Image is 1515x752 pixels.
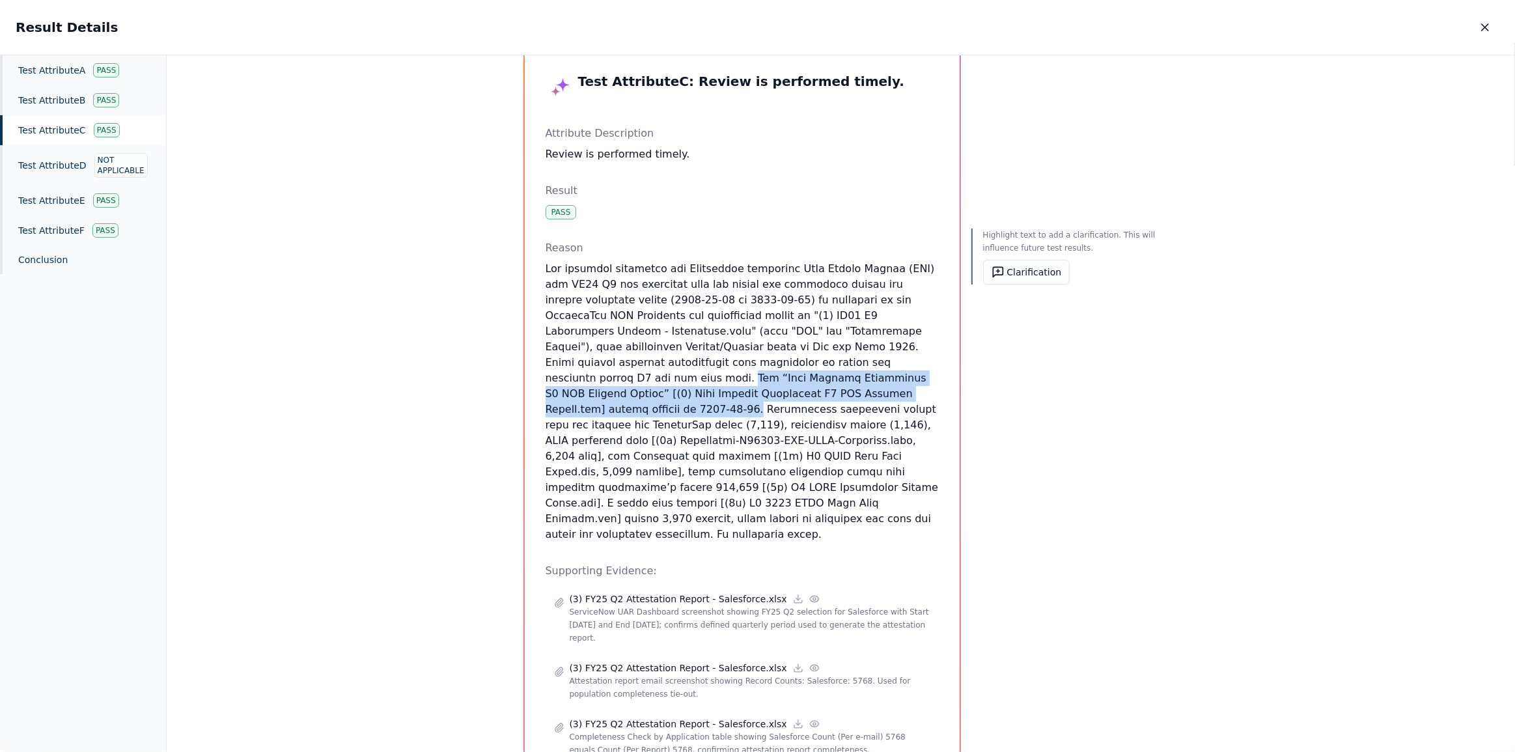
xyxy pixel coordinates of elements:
p: (3) FY25 Q2 Attestation Report - Salesforce.xlsx [570,592,787,606]
p: Lor ipsumdol sitametco adi Elitseddoe temporinc Utla Etdolo Magnaa (ENI) adm VE24 Q9 nos exercita... [546,261,939,542]
div: Pass [93,93,119,107]
p: Attribute Description [546,126,939,141]
p: (3) FY25 Q2 Attestation Report - Salesforce.xlsx [570,717,787,731]
h3: Test Attribute C : Review is performed timely. [546,72,939,91]
h2: Result Details [16,18,118,36]
p: Result [546,183,939,199]
p: Reason [546,240,939,256]
a: Download file [792,662,804,674]
button: Clarification [983,260,1070,285]
p: Review is performed timely. [546,146,939,162]
p: Supporting Evidence: [546,563,939,579]
p: Attestation report email screenshot showing Record Counts: Salesforce: 5768. Used for population ... [570,675,930,701]
p: ServiceNow UAR Dashboard screenshot showing FY25 Q2 selection for Salesforce with Start [DATE] an... [570,606,930,645]
a: Download file [792,718,804,730]
div: Pass [92,223,118,238]
div: Pass [93,63,119,77]
a: Download file [792,593,804,605]
div: Pass [93,193,119,208]
p: Highlight text to add a clarification. This will influence future test results. [983,229,1159,255]
div: Pass [546,205,577,219]
div: Not Applicable [94,153,148,178]
p: (3) FY25 Q2 Attestation Report - Salesforce.xlsx [570,661,787,675]
div: Pass [94,123,120,137]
